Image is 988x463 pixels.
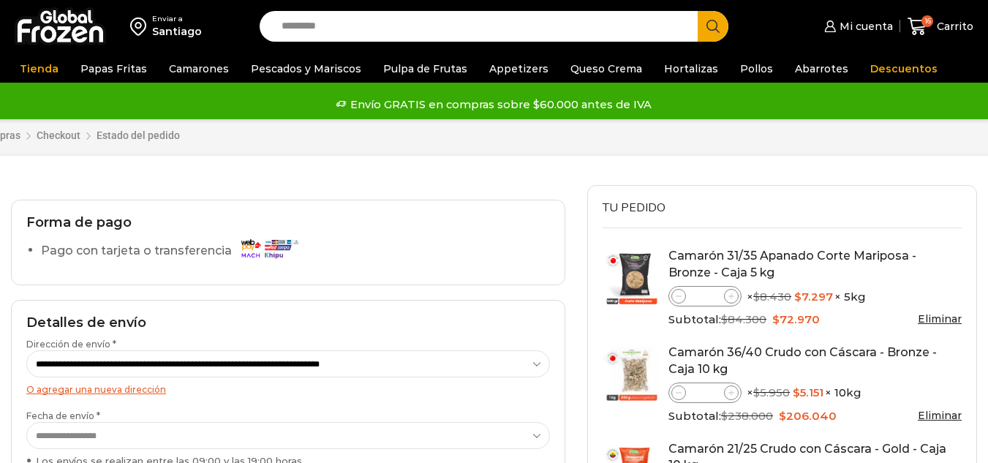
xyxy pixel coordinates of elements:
img: Pago con tarjeta o transferencia [236,236,302,261]
span: Carrito [933,19,973,34]
input: Product quantity [686,384,724,402]
img: address-field-icon.svg [130,14,152,39]
span: 16 [921,15,933,27]
a: Tienda [12,55,66,83]
a: Camarón 31/35 Apanado Corte Mariposa - Bronze - Caja 5 kg [668,249,916,279]
span: $ [794,290,802,304]
label: Pago con tarjeta o transferencia [41,238,306,264]
bdi: 5.950 [753,385,790,399]
span: $ [721,409,728,423]
span: Mi cuenta [836,19,893,34]
bdi: 84.300 [721,312,766,326]
div: Santiago [152,24,202,39]
bdi: 206.040 [779,409,837,423]
span: $ [793,385,800,399]
span: Tu pedido [603,200,665,216]
bdi: 8.430 [753,290,791,304]
a: Pulpa de Frutas [376,55,475,83]
bdi: 5.151 [793,385,823,399]
a: Eliminar [918,312,962,325]
a: Descuentos [863,55,945,83]
h2: Forma de pago [26,215,550,231]
select: Dirección de envío * [26,350,550,377]
div: Subtotal: [668,408,962,424]
a: Papas Fritas [73,55,154,83]
bdi: 7.297 [794,290,833,304]
a: Eliminar [918,409,962,422]
label: Dirección de envío * [26,338,550,377]
bdi: 72.970 [772,312,820,326]
div: × × 10kg [668,383,962,403]
span: $ [753,290,760,304]
span: $ [753,385,760,399]
span: $ [779,409,786,423]
a: Queso Crema [563,55,649,83]
bdi: 238.000 [721,409,773,423]
span: $ [772,312,780,326]
input: Product quantity [686,287,724,305]
a: Pollos [733,55,780,83]
a: Mi cuenta [821,12,892,41]
a: 16 Carrito [908,10,973,44]
a: O agregar una nueva dirección [26,384,166,395]
div: Enviar a [152,14,202,24]
a: Appetizers [482,55,556,83]
a: Pescados y Mariscos [244,55,369,83]
a: Camarones [162,55,236,83]
h2: Detalles de envío [26,315,550,331]
span: $ [721,312,728,326]
div: Subtotal: [668,312,962,328]
a: Hortalizas [657,55,725,83]
select: Fecha de envío * Los envíos se realizan entre las 09:00 y las 19:00 horas. [26,422,550,449]
a: Camarón 36/40 Crudo con Cáscara - Bronze - Caja 10 kg [668,345,937,376]
button: Search button [698,11,728,42]
div: × × 5kg [668,286,962,306]
a: Abarrotes [788,55,856,83]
